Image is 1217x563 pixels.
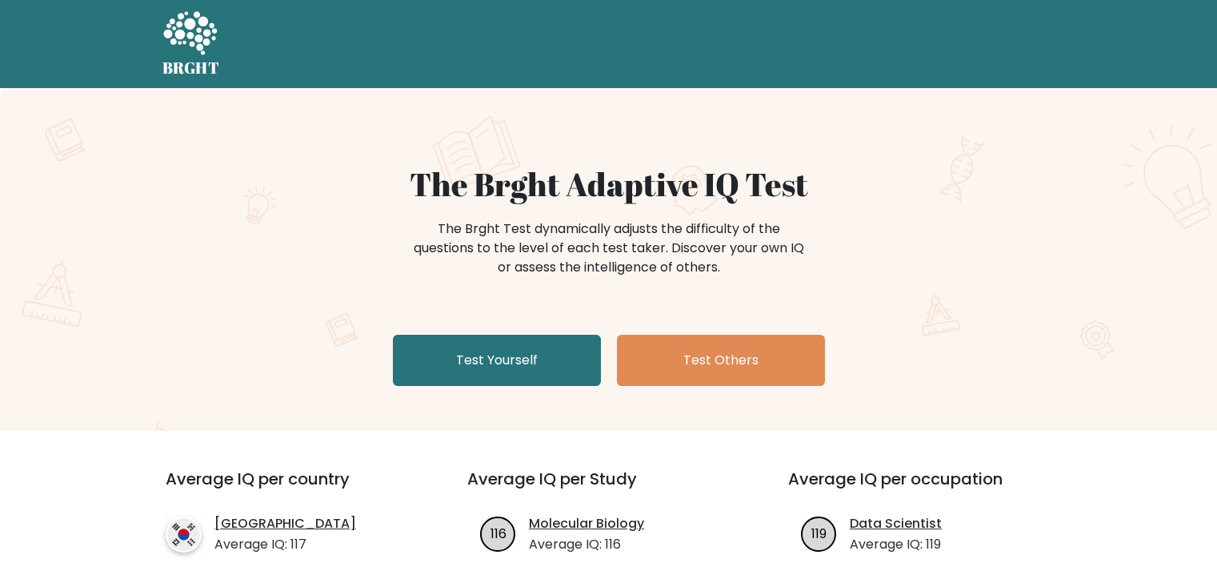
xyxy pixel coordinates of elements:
a: Data Scientist [850,514,942,533]
p: Average IQ: 119 [850,535,942,554]
p: Average IQ: 117 [214,535,356,554]
h3: Average IQ per country [166,469,410,508]
a: Test Others [617,335,825,386]
h3: Average IQ per occupation [788,469,1071,508]
text: 116 [490,524,506,542]
a: [GEOGRAPHIC_DATA] [214,514,356,533]
a: Test Yourself [393,335,601,386]
p: Average IQ: 116 [529,535,644,554]
text: 119 [811,524,827,542]
a: Molecular Biology [529,514,644,533]
h1: The Brght Adaptive IQ Test [218,165,999,203]
div: The Brght Test dynamically adjusts the difficulty of the questions to the level of each test take... [409,219,809,277]
a: BRGHT [162,6,220,82]
h5: BRGHT [162,58,220,78]
h3: Average IQ per Study [467,469,750,508]
img: country [166,517,202,553]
